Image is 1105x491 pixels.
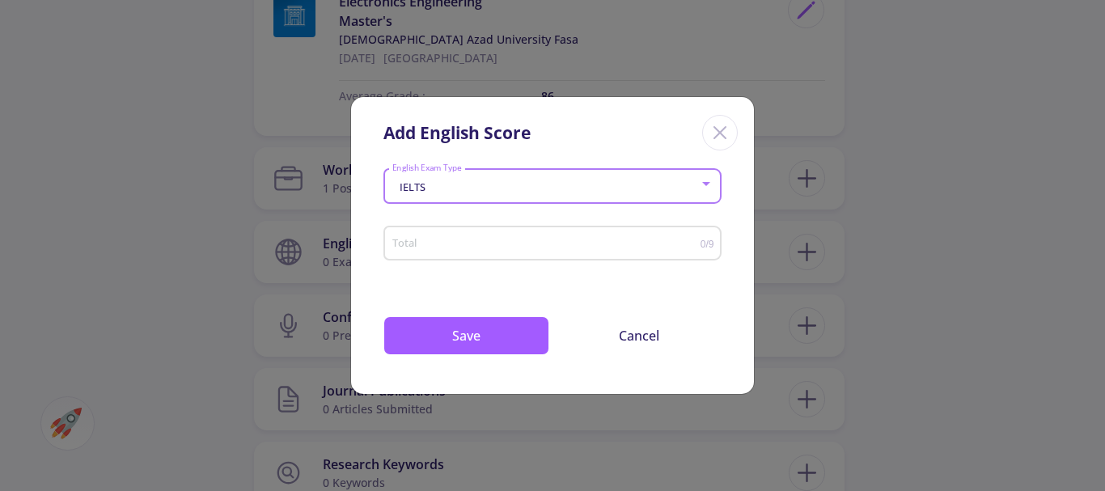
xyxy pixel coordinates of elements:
[701,239,714,250] span: 0/9
[556,316,722,355] button: Cancel
[396,180,425,194] span: IELTS
[383,316,549,355] button: Save
[702,115,738,150] div: Close
[383,121,531,146] div: Add English Score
